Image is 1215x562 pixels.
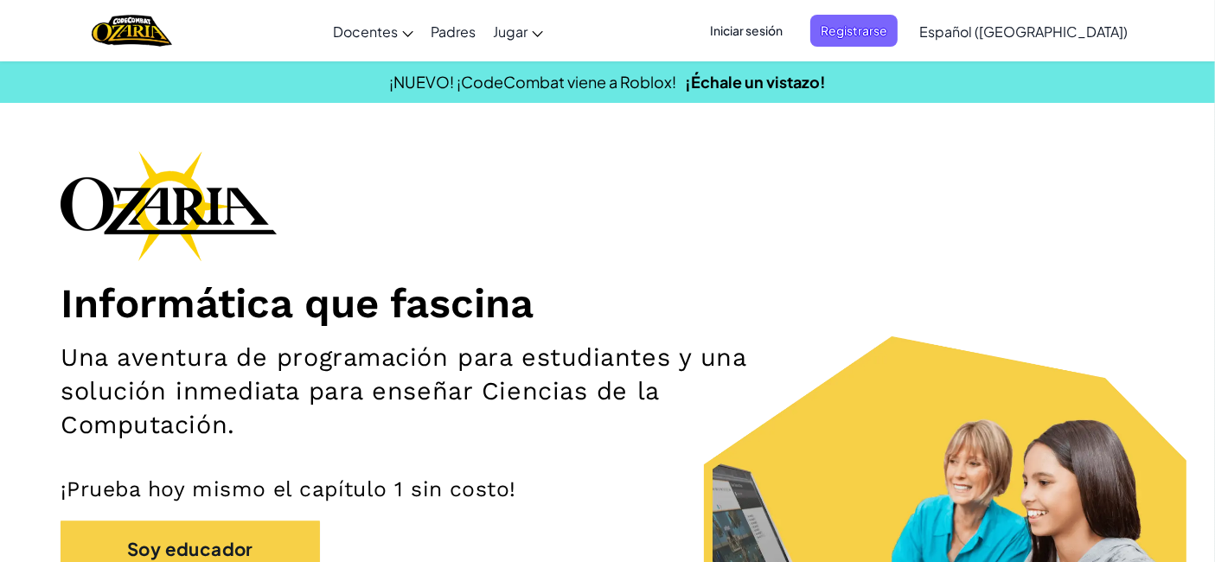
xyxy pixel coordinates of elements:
[919,22,1128,41] font: Español ([GEOGRAPHIC_DATA])
[61,279,534,327] font: Informática que fascina
[61,342,746,439] font: Una aventura de programación para estudiantes y una solución inmediata para enseñar Ciencias de l...
[710,22,783,38] font: Iniciar sesión
[324,8,422,54] a: Docentes
[685,72,826,92] a: ¡Échale un vistazo!
[92,13,172,48] img: Hogar
[333,22,398,41] font: Docentes
[92,13,172,48] a: Logotipo de Ozaria de CodeCombat
[911,8,1136,54] a: Español ([GEOGRAPHIC_DATA])
[700,15,793,47] button: Iniciar sesión
[61,476,516,501] font: ¡Prueba hoy mismo el capítulo 1 sin costo!
[484,8,552,54] a: Jugar
[61,150,277,261] img: Logotipo de la marca Ozaria
[127,538,253,560] font: Soy educador
[810,15,898,47] button: Registrarse
[422,8,484,54] a: Padres
[431,22,476,41] font: Padres
[493,22,528,41] font: Jugar
[821,22,887,38] font: Registrarse
[389,72,676,92] font: ¡NUEVO! ¡CodeCombat viene a Roblox!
